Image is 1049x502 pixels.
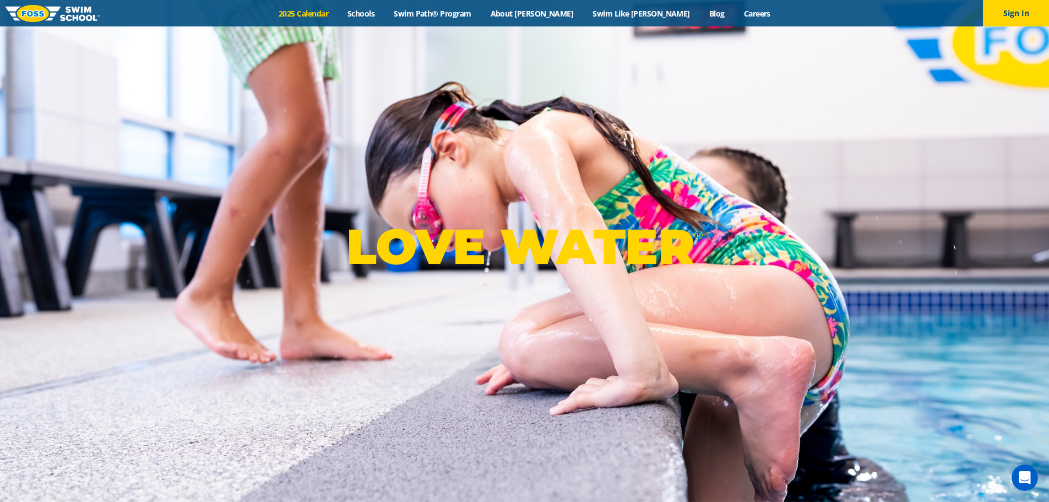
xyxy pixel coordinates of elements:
a: About [PERSON_NAME] [481,8,583,19]
a: Swim Path® Program [384,8,481,19]
iframe: Intercom live chat [1012,465,1038,491]
a: Schools [338,8,384,19]
a: 2025 Calendar [269,8,338,19]
a: Swim Like [PERSON_NAME] [583,8,700,19]
p: LOVE WATER [346,217,703,276]
sup: ® [694,228,703,242]
a: Blog [699,8,734,19]
a: Careers [734,8,780,19]
img: FOSS Swim School Logo [6,5,100,22]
